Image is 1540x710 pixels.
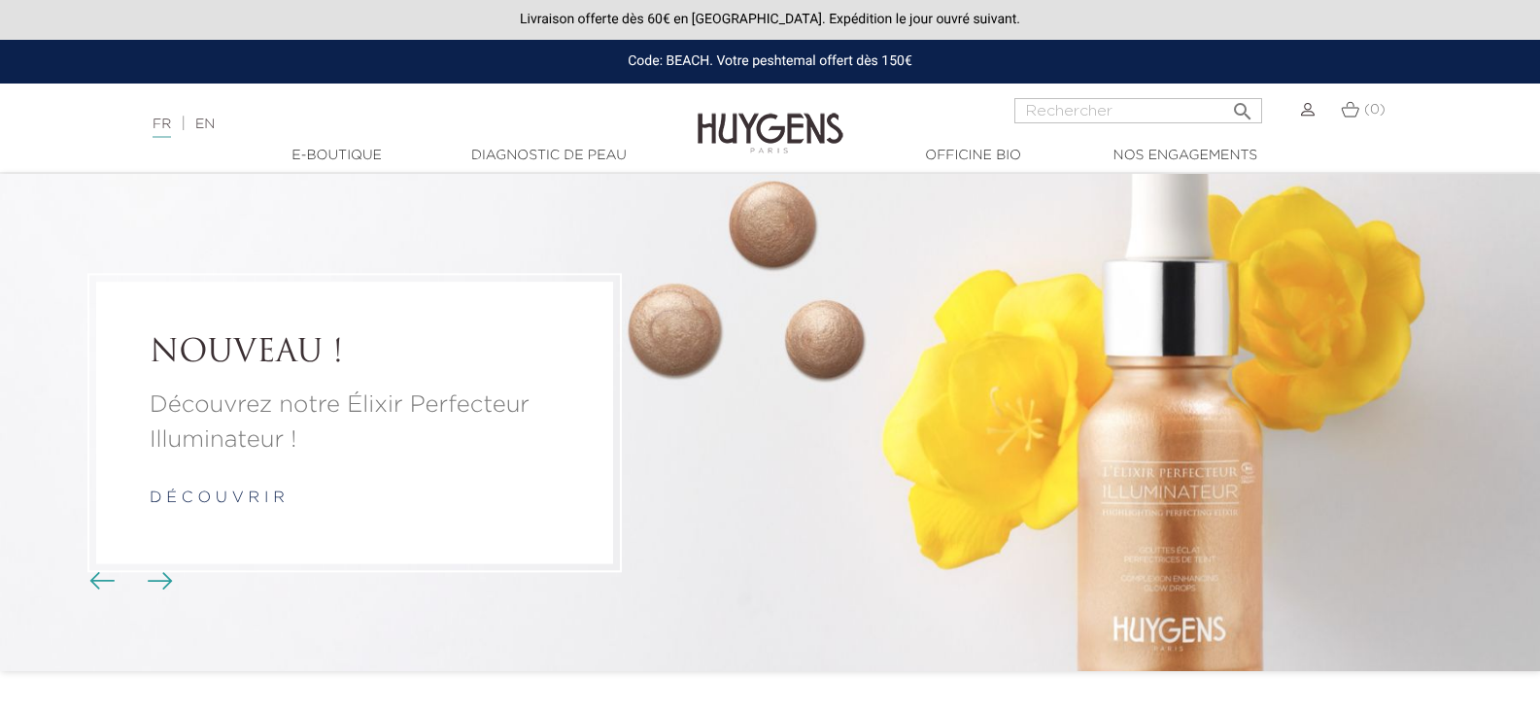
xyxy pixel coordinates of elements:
[1088,146,1283,166] a: Nos engagements
[150,490,285,506] a: d é c o u v r i r
[240,146,434,166] a: E-Boutique
[698,82,843,156] img: Huygens
[1364,103,1386,117] span: (0)
[1231,94,1254,118] i: 
[1014,98,1262,123] input: Rechercher
[153,118,171,138] a: FR
[1225,92,1260,118] button: 
[452,146,646,166] a: Diagnostic de peau
[97,567,160,596] div: Boutons du carrousel
[150,335,560,372] a: NOUVEAU !
[150,388,560,457] a: Découvrez notre Élixir Perfecteur Illuminateur !
[143,113,627,136] div: |
[876,146,1071,166] a: Officine Bio
[195,118,215,131] a: EN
